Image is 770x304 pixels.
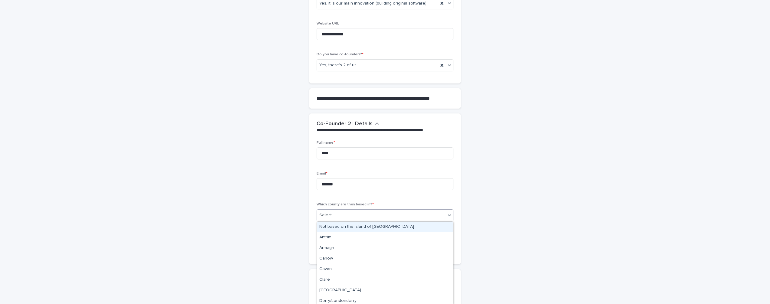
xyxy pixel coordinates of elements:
span: Full name [317,141,335,145]
span: Website URL [317,22,339,25]
div: Cavan [317,264,453,275]
div: Armagh [317,243,453,253]
span: Email [317,172,327,175]
div: Cork [317,285,453,296]
span: Which county are they based in? [317,203,374,206]
div: Clare [317,275,453,285]
span: Do you have co-founders? [317,53,364,56]
button: Co-Founder 2 | Details [317,121,379,127]
span: Yes, there's 2 of us [319,62,357,68]
div: Antrim [317,232,453,243]
div: Carlow [317,253,453,264]
div: Select... [319,212,334,218]
span: Yes, it is our main innovation (building original software) [319,0,426,7]
div: Not based on the Island of Ireland [317,222,453,232]
h2: Co-Founder 2 | Details [317,121,373,127]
